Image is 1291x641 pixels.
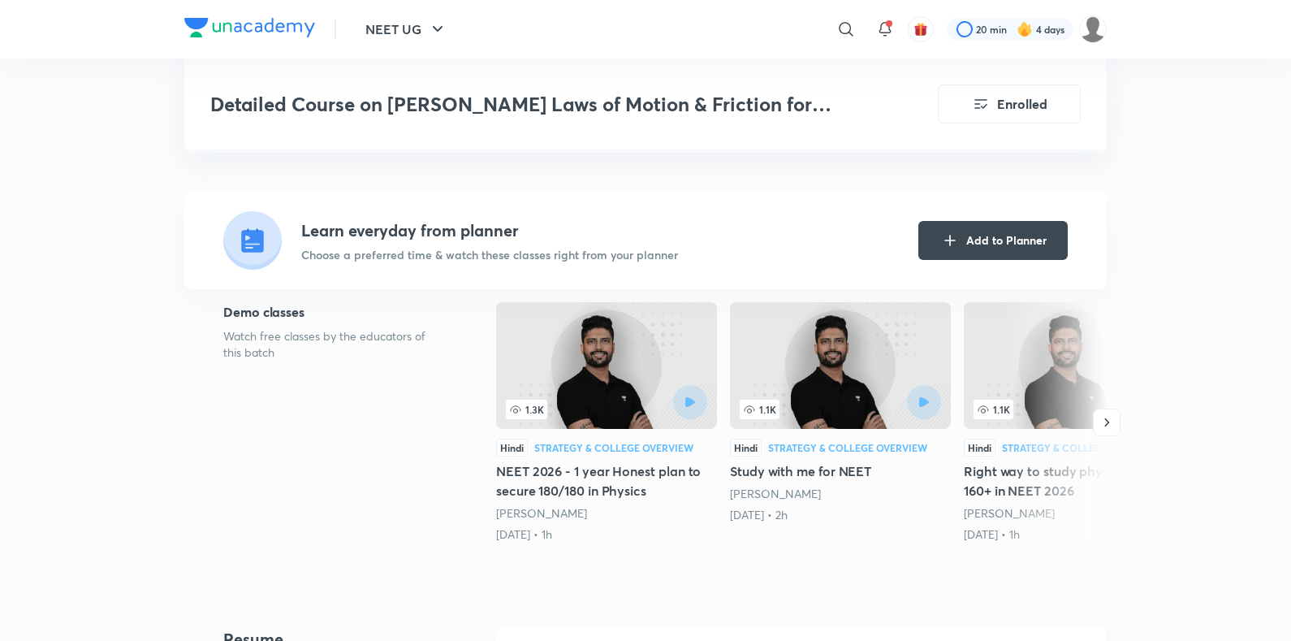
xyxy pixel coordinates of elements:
img: avatar [913,22,928,37]
a: 1.3KHindiStrategy & College OverviewNEET 2026 - 1 year Honest plan to secure 180/180 in Physics[P... [496,302,717,543]
h5: NEET 2026 - 1 year Honest plan to secure 180/180 in Physics [496,461,717,500]
a: Study with me for NEET [730,302,951,523]
button: Enrolled [938,84,1081,123]
a: [PERSON_NAME] [964,505,1055,521]
div: 26th Mar • 2h [730,507,951,523]
button: NEET UG [356,13,457,45]
a: 1.1KHindiStrategy & College OverviewRight way to study physics & score 160+ in NEET 2026[PERSON_N... [964,302,1185,543]
a: 1.1KHindiStrategy & College OverviewStudy with me for NEET[PERSON_NAME][DATE] • 2h [730,302,951,523]
a: Company Logo [184,18,315,41]
h4: Learn everyday from planner [301,219,678,243]
img: ANSHITA AGRAWAL [1079,15,1107,43]
div: Strategy & College Overview [768,443,927,453]
a: [PERSON_NAME] [496,505,587,521]
div: Strategy & College Overview [1002,443,1161,453]
div: 23rd May • 1h [964,526,1185,543]
a: [PERSON_NAME] [730,486,821,501]
p: Watch free classes by the educators of this batch [223,328,444,361]
img: Company Logo [184,18,315,37]
div: Strategy & College Overview [534,443,693,453]
a: Right way to study physics & score 160+ in NEET 2026 [964,302,1185,543]
div: Prateek Jain [496,505,717,522]
p: Choose a preferred time & watch these classes right from your planner [301,246,678,263]
h5: Right way to study physics & score 160+ in NEET 2026 [964,461,1185,500]
button: Add to Planner [918,221,1068,260]
span: 1.3K [506,400,547,419]
img: streak [1017,21,1033,37]
a: NEET 2026 - 1 year Honest plan to secure 180/180 in Physics [496,302,717,543]
h5: Demo classes [223,302,444,322]
button: avatar [908,16,934,42]
span: 1.1K [740,400,779,419]
span: 1.1K [974,400,1013,419]
h3: Detailed Course on [PERSON_NAME] Laws of Motion & Friction for NEET UG [210,93,846,116]
div: Hindi [496,439,528,457]
div: 23rd Mar • 1h [496,526,717,543]
div: Hindi [730,439,762,457]
div: Prateek Jain [964,505,1185,522]
div: Prateek Jain [730,486,951,502]
div: Hindi [964,439,995,457]
h5: Study with me for NEET [730,461,951,481]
